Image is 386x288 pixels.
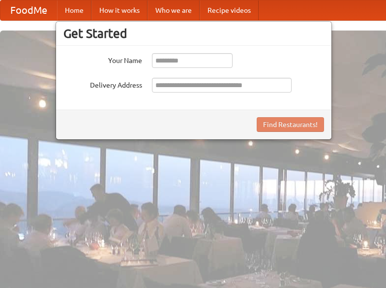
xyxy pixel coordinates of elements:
[63,78,142,90] label: Delivery Address
[257,117,324,132] button: Find Restaurants!
[148,0,200,20] a: Who we are
[91,0,148,20] a: How it works
[63,26,324,41] h3: Get Started
[200,0,259,20] a: Recipe videos
[0,0,57,20] a: FoodMe
[63,53,142,65] label: Your Name
[57,0,91,20] a: Home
